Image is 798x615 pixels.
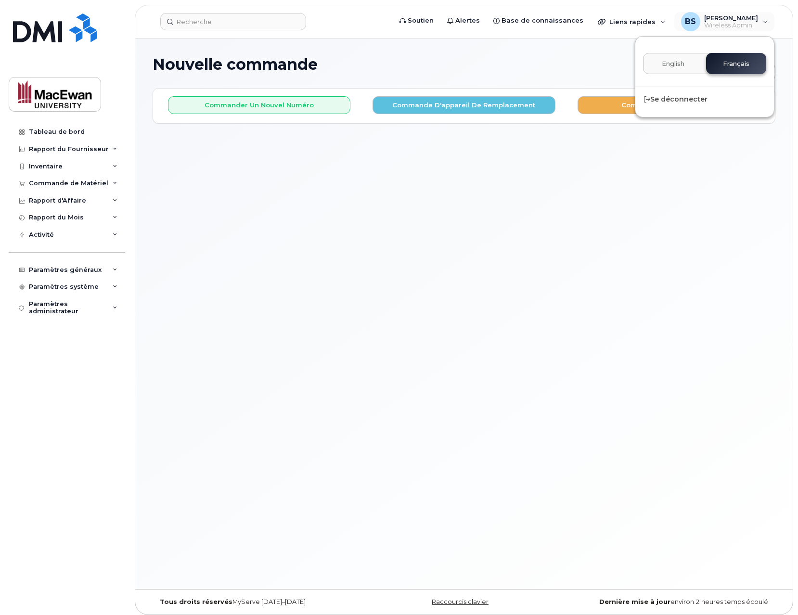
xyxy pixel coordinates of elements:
button: Commander un accessoire [578,96,760,114]
span: English [662,60,684,68]
div: Se déconnecter [635,90,774,108]
div: MyServe [DATE]–[DATE] [153,598,360,606]
strong: Dernière mise à jour [599,598,670,605]
div: environ 2 heures temps écoulé [568,598,775,606]
strong: Tous droits réservés [160,598,232,605]
button: Commander un nouvel numéro [168,96,350,114]
h1: Nouvelle commande [153,56,662,73]
a: Raccourcis clavier [432,598,489,605]
button: Commande d'appareil de remplacement [373,96,555,114]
